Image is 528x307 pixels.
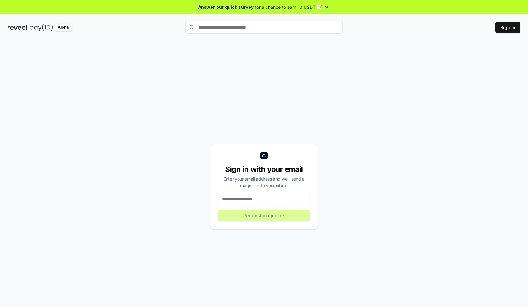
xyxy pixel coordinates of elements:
[255,4,322,10] span: for a chance to earn 10 USDT 📝
[495,22,520,33] button: Sign In
[30,24,53,31] img: pay_id
[8,24,29,31] img: reveel_dark
[260,152,268,159] img: logo_small
[54,24,72,31] div: Alpha
[198,4,254,10] span: Answer our quick survey
[218,164,310,174] div: Sign in with your email
[218,176,310,189] div: Enter your email address and we’ll send a magic link to your inbox.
